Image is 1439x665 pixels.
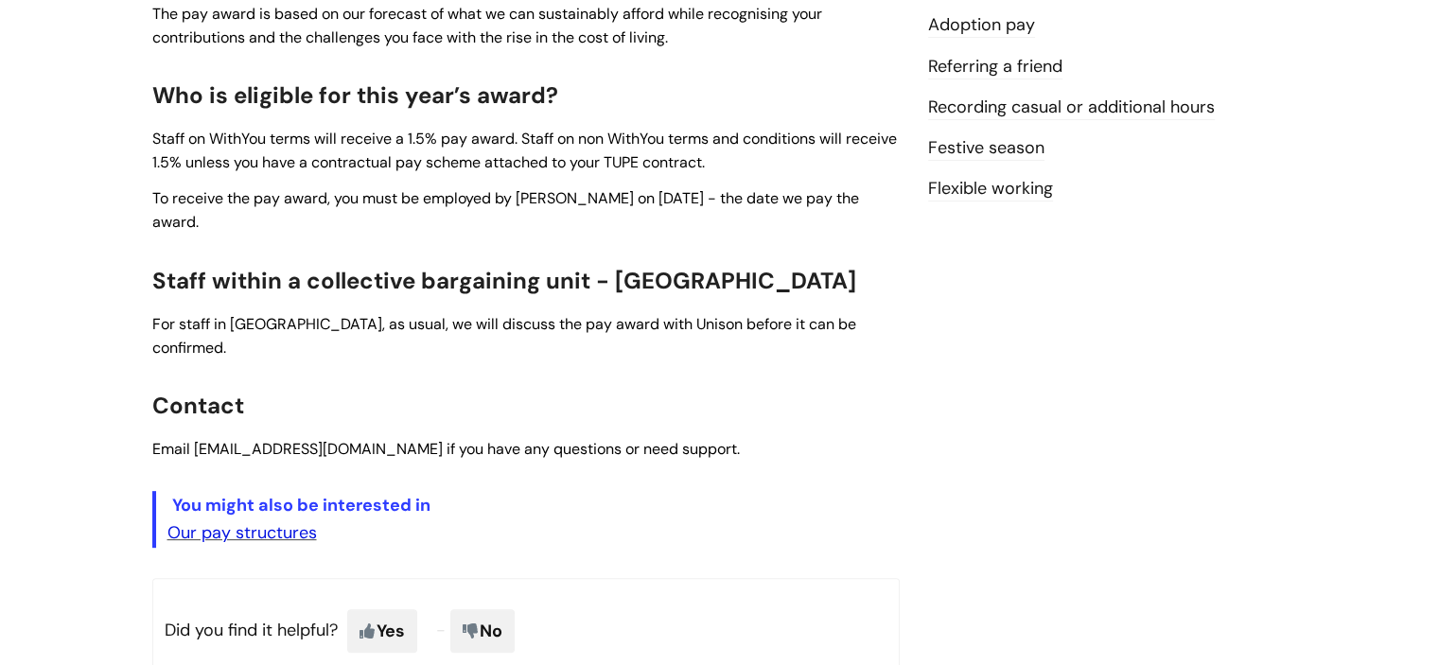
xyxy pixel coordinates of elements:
[152,129,897,172] span: Staff on WithYou terms will receive a 1.5% pay award. Staff on non WithYou terms and conditions w...
[172,494,430,516] span: You might also be interested in
[152,391,244,420] span: Contact
[152,80,558,110] span: Who is eligible for this year’s award?
[152,314,856,358] span: For staff in [GEOGRAPHIC_DATA], as usual, we will discuss the pay award with Unison before it can...
[152,188,859,232] span: To receive the pay award, you must be employed by [PERSON_NAME] on [DATE] - the date we pay the a...
[152,4,822,47] span: The pay award is based on our forecast of what we can sustainably afford while recognising your c...
[928,13,1035,38] a: Adoption pay
[152,439,740,459] span: Email [EMAIL_ADDRESS][DOMAIN_NAME] if you have any questions or need support.
[450,609,515,653] span: No
[928,136,1044,161] a: Festive season
[167,521,317,544] a: Our pay structures
[347,609,417,653] span: Yes
[928,55,1062,79] a: Referring a friend
[928,177,1053,201] a: Flexible working
[928,96,1215,120] a: Recording casual or additional hours
[152,266,856,295] span: Staff within a collective bargaining unit - [GEOGRAPHIC_DATA]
